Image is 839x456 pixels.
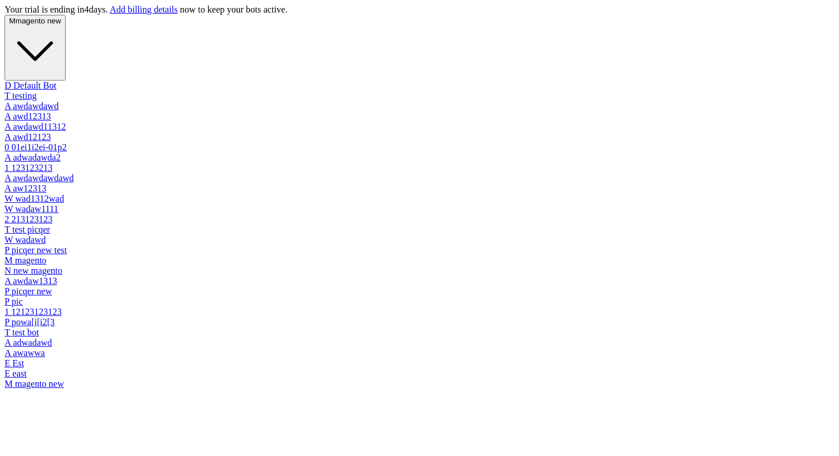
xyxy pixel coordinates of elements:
span: E [5,358,10,368]
div: magento new [5,379,834,389]
span: D [5,81,11,90]
span: A [5,348,11,358]
div: testing [5,91,834,101]
div: magento [5,255,834,266]
span: A [5,153,11,162]
div: aw12313 [5,183,834,194]
div: 01ei1i2ei-01p2 [5,142,834,153]
span: T [5,91,10,101]
span: P [5,286,9,296]
div: awdawd11312 [5,122,834,132]
span: magento new [15,17,61,25]
div: awd12123 [5,132,834,142]
div: 213123123 [5,214,834,225]
span: 1 [5,163,9,173]
div: 123123213 [5,163,834,173]
span: A [5,338,11,347]
div: awdaw1313 [5,276,834,286]
div: awdawdawdawd [5,173,834,183]
div: Default Bot [5,81,834,91]
div: awawwa [5,348,834,358]
div: powa[i[i2[3 [5,317,834,327]
div: awd12313 [5,111,834,122]
div: wadawd [5,235,834,245]
span: 2 [5,214,9,224]
span: M [5,255,13,265]
div: pic [5,297,834,307]
button: Mmagento new [5,15,66,81]
span: M [5,379,13,389]
span: A [5,183,11,193]
div: wadaw1111 [5,204,834,214]
span: A [5,111,11,121]
div: test picqer [5,225,834,235]
span: W [5,235,13,245]
span: A [5,132,11,142]
div: picqer new test [5,245,834,255]
div: Est [5,358,834,369]
span: T [5,327,10,337]
span: T [5,225,10,234]
div: test bot [5,327,834,338]
div: 12123123123 [5,307,834,317]
span: M [9,17,15,25]
span: W [5,204,13,214]
span: A [5,173,11,183]
div: awdawdawd [5,101,834,111]
div: new magento [5,266,834,276]
span: 1 [5,307,9,317]
span: P [5,297,9,306]
span: E [5,369,10,378]
span: W [5,194,13,203]
span: P [5,245,9,255]
span: A [5,101,11,111]
span: N [5,266,11,275]
div: wad1312wad [5,194,834,204]
div: adwadawd [5,338,834,348]
span: A [5,276,11,286]
span: P [5,317,9,327]
span: 0 [5,142,9,152]
span: A [5,122,11,131]
div: east [5,369,834,379]
div: picqer new [5,286,834,297]
div: adwadawda2 [5,153,834,163]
